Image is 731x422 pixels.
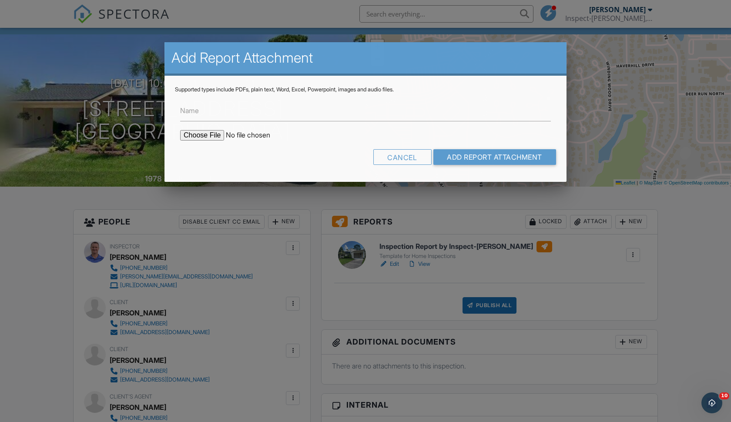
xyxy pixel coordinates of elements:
label: Name [180,106,199,115]
iframe: Intercom live chat [701,392,722,413]
h2: Add Report Attachment [171,49,560,67]
input: Add Report Attachment [433,149,556,165]
div: Supported types include PDFs, plain text, Word, Excel, Powerpoint, images and audio files. [175,86,556,93]
div: Cancel [373,149,431,165]
span: 10 [719,392,729,399]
